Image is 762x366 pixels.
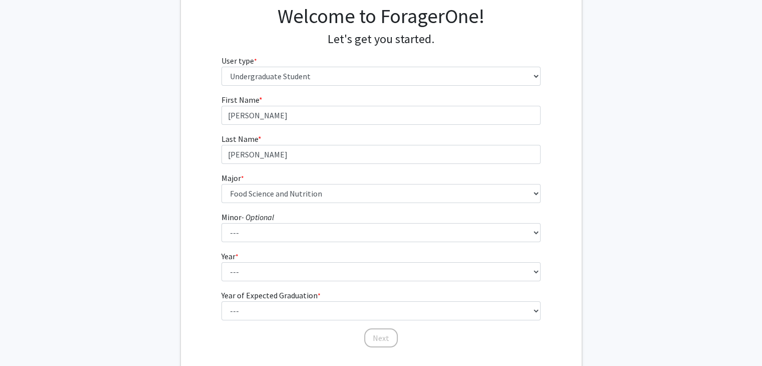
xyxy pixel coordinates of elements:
iframe: Chat [8,321,43,358]
button: Next [364,328,398,347]
label: User type [221,55,257,67]
label: Year [221,250,238,262]
h1: Welcome to ForagerOne! [221,4,541,28]
label: Minor [221,211,274,223]
label: Year of Expected Graduation [221,289,321,301]
i: - Optional [241,212,274,222]
h4: Let's get you started. [221,32,541,47]
span: First Name [221,95,259,105]
span: Last Name [221,134,258,144]
label: Major [221,172,244,184]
